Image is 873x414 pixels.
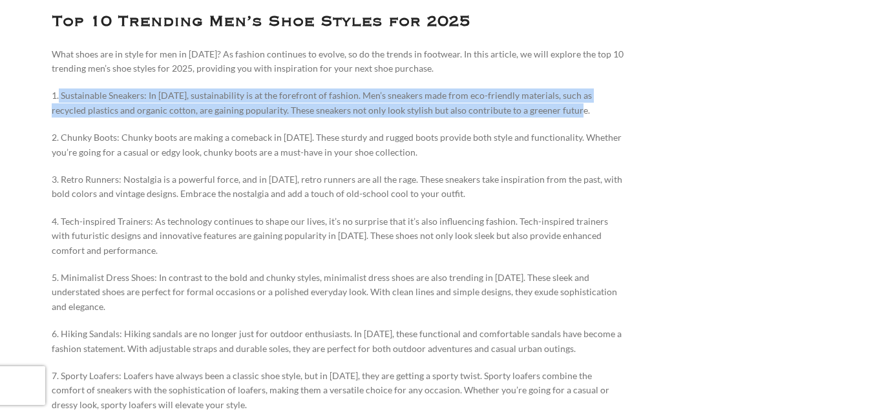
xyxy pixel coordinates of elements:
p: 3. Retro Runners: Nostalgia is a powerful force, and in [DATE], retro runners are all the rage. T... [52,172,625,202]
p: What shoes are in style for men in [DATE]? As fashion continues to evolve, so do the trends in fo... [52,47,625,76]
p: 1. Sustainable Sneakers: In [DATE], sustainability is at the forefront of fashion. Men’s sneakers... [52,88,625,118]
p: 4. Tech-inspired Trainers: As technology continues to shape our lives, it’s no surprise that it’s... [52,214,625,258]
p: 5. Minimalist Dress Shoes: In contrast to the bold and chunky styles, minimalist dress shoes are ... [52,271,625,314]
p: 7. Sporty Loafers: Loafers have always been a classic shoe style, but in [DATE], they are getting... [52,369,625,412]
p: 6. Hiking Sandals: Hiking sandals are no longer just for outdoor enthusiasts. In [DATE], these fu... [52,327,625,356]
h1: Top 10 Trending Men’s Shoe Styles for 2025 [52,9,625,34]
p: 2. Chunky Boots: Chunky boots are making a comeback in [DATE]. These sturdy and rugged boots prov... [52,130,625,160]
